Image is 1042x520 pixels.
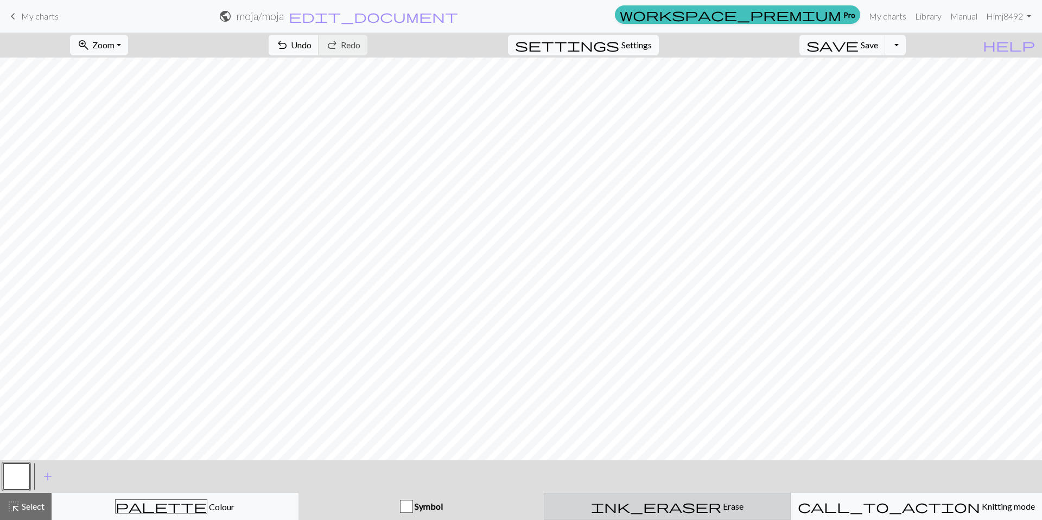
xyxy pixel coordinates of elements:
span: Erase [721,501,744,511]
span: Colour [207,502,234,512]
span: edit_document [289,9,458,24]
a: Manual [946,5,982,27]
span: settings [515,37,619,53]
span: Zoom [92,40,115,50]
span: keyboard_arrow_left [7,9,20,24]
i: Settings [515,39,619,52]
button: Colour [52,493,298,520]
span: Undo [291,40,312,50]
span: Select [20,501,45,511]
a: My charts [865,5,911,27]
span: public [219,9,232,24]
span: help [983,37,1035,53]
button: Erase [544,493,791,520]
span: add [41,469,54,484]
button: SettingsSettings [508,35,659,55]
span: Symbol [413,501,443,511]
span: highlight_alt [7,499,20,514]
span: ink_eraser [591,499,721,514]
span: Save [861,40,878,50]
span: zoom_in [77,37,90,53]
span: save [806,37,859,53]
a: Pro [615,5,860,24]
span: Settings [621,39,652,52]
a: Library [911,5,946,27]
button: Save [799,35,886,55]
h2: moja / moja [236,10,284,22]
span: workspace_premium [620,7,841,22]
span: Knitting mode [980,501,1035,511]
button: Undo [269,35,319,55]
button: Symbol [298,493,544,520]
button: Zoom [70,35,128,55]
a: My charts [7,7,59,26]
span: My charts [21,11,59,21]
button: Knitting mode [791,493,1042,520]
span: palette [116,499,207,514]
span: call_to_action [798,499,980,514]
a: Himj8492 [982,5,1035,27]
span: undo [276,37,289,53]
